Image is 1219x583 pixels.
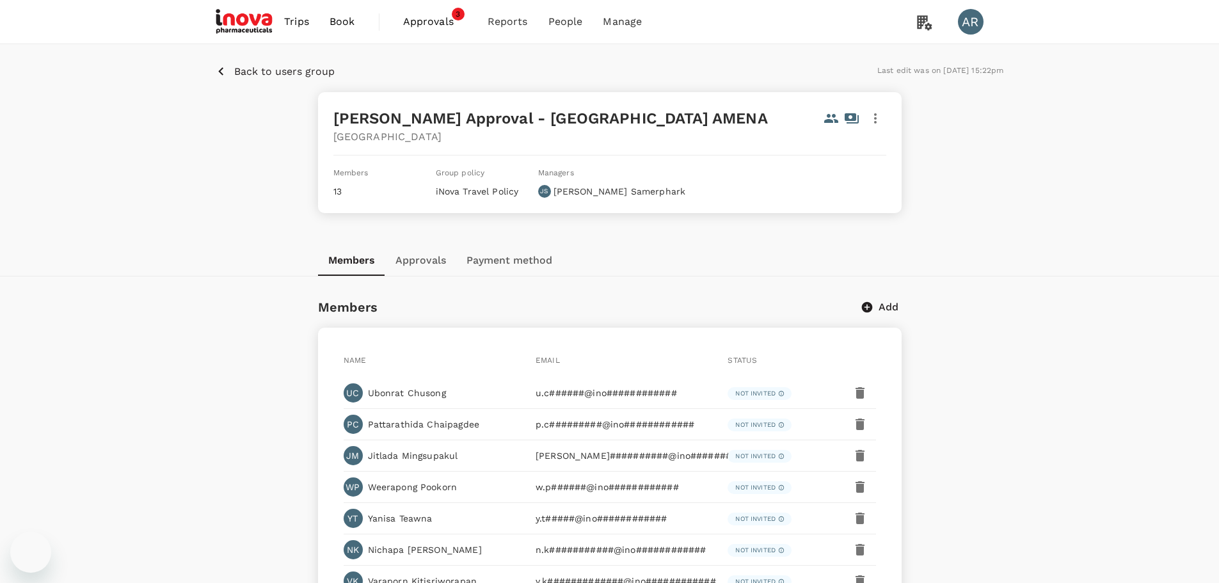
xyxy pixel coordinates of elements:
p: y.t#####@ino############ [536,512,713,525]
span: People [548,14,583,29]
div: AR [958,9,984,35]
button: Payment method [456,245,562,276]
p: [GEOGRAPHIC_DATA] [333,129,886,145]
p: Ubonrat Chusong [368,387,446,399]
p: p.c#########@ino############ [536,418,713,431]
span: Email [536,356,560,365]
div: YT [344,509,363,528]
p: [PERSON_NAME] Samerphark [554,185,686,198]
p: Not invited [735,483,776,492]
h6: Members [318,297,378,317]
p: Nichapa [PERSON_NAME] [368,543,482,556]
p: Not invited [735,420,776,429]
p: Not invited [735,451,776,461]
div: UC [344,383,363,403]
p: Pattarathida Chaipagdee [368,418,479,431]
p: iNova Travel Policy [436,185,528,198]
span: Reports [488,14,528,29]
p: Back to users group [234,64,335,79]
span: 3 [452,8,465,20]
button: Approvals [385,245,456,276]
span: Name [344,356,367,365]
p: n.k###########@ino############ [536,543,713,556]
p: Not invited [735,545,776,555]
p: 13 [333,185,426,198]
p: Not invited [735,388,776,398]
p: Add [879,299,898,315]
div: JS [538,185,551,198]
span: Group policy [436,168,485,177]
span: Members [333,168,369,177]
p: Yanisa Teawna [368,512,433,525]
div: NK [344,540,363,559]
button: Back to users group [216,63,335,79]
p: Jitlada Mingsupakul [368,449,458,462]
span: Manage [603,14,642,29]
h5: [PERSON_NAME] Approval - [GEOGRAPHIC_DATA] AMENA [333,108,768,129]
p: Not invited [735,514,776,523]
span: Trips [284,14,309,29]
span: Managers [538,168,574,177]
span: Last edit was on [DATE] 15:22pm [877,66,1004,75]
div: WP [344,477,363,497]
p: Weerapong Pookorn [368,481,458,493]
div: PC [344,415,363,434]
p: u.c######@ino############ [536,387,713,399]
p: w.p######@ino############ [536,481,713,493]
img: iNova Pharmaceuticals [216,8,275,36]
button: Members [318,245,385,276]
button: Add [861,299,902,315]
span: Status [728,356,757,365]
span: Book [330,14,355,29]
p: [PERSON_NAME]##########@ino############ [536,449,713,462]
div: JM [344,446,363,465]
span: Approvals [403,14,467,29]
iframe: Button to launch messaging window [10,532,51,573]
